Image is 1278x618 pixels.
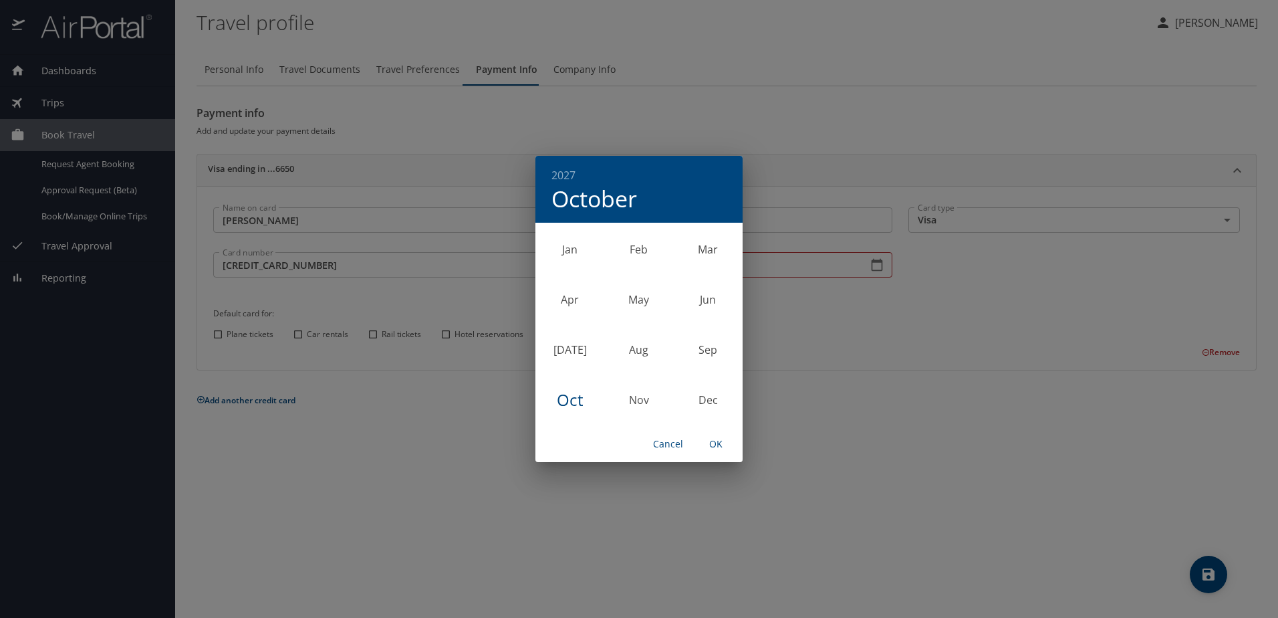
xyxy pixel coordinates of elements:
button: October [551,185,637,213]
button: OK [694,432,737,457]
div: Feb [604,225,673,275]
div: Mar [674,225,743,275]
div: [DATE] [535,325,604,375]
span: OK [700,436,732,453]
button: Cancel [646,432,689,457]
div: Oct [535,375,604,425]
div: Nov [604,375,673,425]
div: Aug [604,325,673,375]
div: Dec [674,375,743,425]
div: Jan [535,225,604,275]
div: Jun [674,275,743,325]
div: May [604,275,673,325]
span: Cancel [652,436,684,453]
div: Apr [535,275,604,325]
div: Sep [674,325,743,375]
button: 2027 [551,166,576,185]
